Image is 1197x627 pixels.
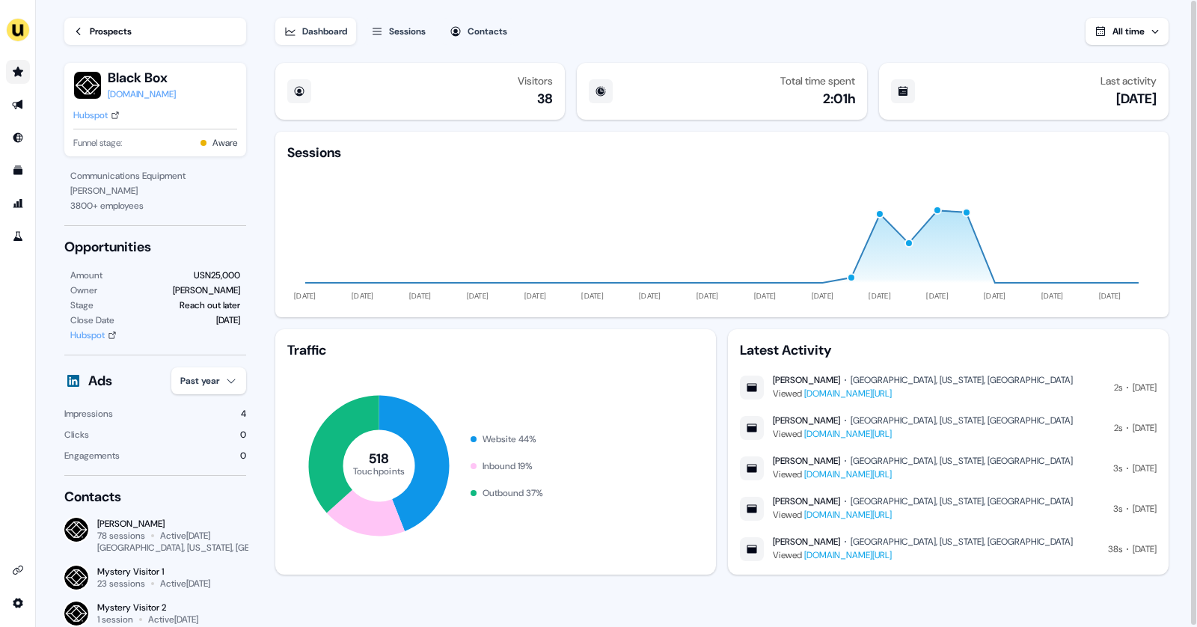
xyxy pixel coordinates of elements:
div: 1 session [97,614,133,626]
div: 0 [240,427,246,442]
div: Close Date [70,313,114,328]
a: [DOMAIN_NAME] [108,87,176,102]
tspan: [DATE] [467,291,489,301]
tspan: [DATE] [352,291,374,301]
div: [DATE] [1133,461,1157,476]
tspan: [DATE] [697,291,719,301]
div: Active [DATE] [148,614,198,626]
div: Dashboard [302,24,347,39]
a: Go to Inbound [6,126,30,150]
div: [PERSON_NAME] [773,536,840,548]
tspan: 518 [369,450,390,468]
div: 3800 + employees [70,198,240,213]
div: [DATE] [1133,380,1157,395]
div: 2s [1114,380,1122,395]
div: 2s [1114,420,1122,435]
div: Sessions [287,144,341,162]
button: Aware [212,135,237,150]
div: Stage [70,298,94,313]
tspan: [DATE] [524,291,547,301]
div: Latest Activity [740,341,1157,359]
div: Total time spent [780,75,855,87]
div: [PERSON_NAME] [773,455,840,467]
tspan: Touchpoints [353,465,405,477]
div: Traffic [287,341,704,359]
div: Contacts [468,24,507,39]
a: [DOMAIN_NAME][URL] [804,428,892,440]
tspan: [DATE] [409,291,432,301]
div: Hubspot [73,108,108,123]
div: 0 [240,448,246,463]
tspan: [DATE] [869,291,892,301]
a: Prospects [64,18,246,45]
a: [DOMAIN_NAME][URL] [804,549,892,561]
a: [DOMAIN_NAME][URL] [804,388,892,400]
div: Hubspot [70,328,105,343]
a: [DOMAIN_NAME][URL] [804,509,892,521]
div: 2:01h [823,90,855,108]
a: Hubspot [73,108,120,123]
button: Contacts [441,18,516,45]
tspan: [DATE] [581,291,604,301]
div: [GEOGRAPHIC_DATA], [US_STATE], [GEOGRAPHIC_DATA] [97,542,322,554]
div: [DATE] [1133,420,1157,435]
div: [DATE] [1116,90,1157,108]
div: [PERSON_NAME] [773,374,840,386]
tspan: [DATE] [926,291,949,301]
div: Viewed [773,386,1073,401]
div: Inbound 19 % [483,459,533,474]
div: Last activity [1100,75,1157,87]
button: Black Box [108,69,176,87]
tspan: [DATE] [812,291,834,301]
div: [DATE] [1133,542,1157,557]
div: [PERSON_NAME] [773,495,840,507]
tspan: [DATE] [1041,291,1064,301]
div: Sessions [389,24,426,39]
div: Communications Equipment [70,168,240,183]
div: [PERSON_NAME] [773,415,840,426]
div: 38s [1108,542,1122,557]
div: Viewed [773,548,1073,563]
div: Reach out later [180,298,240,313]
tspan: [DATE] [294,291,316,301]
div: Clicks [64,427,89,442]
tspan: [DATE] [984,291,1006,301]
tspan: [DATE] [1099,291,1121,301]
a: Go to templates [6,159,30,183]
a: Go to integrations [6,591,30,615]
div: [GEOGRAPHIC_DATA], [US_STATE], [GEOGRAPHIC_DATA] [851,536,1073,548]
div: 3s [1113,461,1122,476]
div: 78 sessions [97,530,145,542]
div: Mystery Visitor 1 [97,566,210,578]
div: [GEOGRAPHIC_DATA], [US_STATE], [GEOGRAPHIC_DATA] [851,495,1073,507]
a: Hubspot [70,328,117,343]
div: [PERSON_NAME] [97,518,246,530]
div: [GEOGRAPHIC_DATA], [US_STATE], [GEOGRAPHIC_DATA] [851,455,1073,467]
div: Engagements [64,448,120,463]
div: 23 sessions [97,578,145,590]
div: [GEOGRAPHIC_DATA], [US_STATE], [GEOGRAPHIC_DATA] [851,415,1073,426]
button: All time [1086,18,1169,45]
div: [GEOGRAPHIC_DATA], [US_STATE], [GEOGRAPHIC_DATA] [851,374,1073,386]
div: Active [DATE] [160,578,210,590]
div: Outbound 37 % [483,486,543,501]
div: 4 [241,406,246,421]
div: Owner [70,283,97,298]
div: Viewed [773,467,1073,482]
button: Dashboard [275,18,356,45]
div: [DATE] [1133,501,1157,516]
div: [DATE] [216,313,240,328]
div: Active [DATE] [160,530,210,542]
span: Funnel stage: [73,135,122,150]
a: Go to prospects [6,60,30,84]
a: Go to integrations [6,558,30,582]
div: USN25,000 [194,268,240,283]
a: Go to experiments [6,224,30,248]
a: Go to attribution [6,192,30,215]
div: Mystery Visitor 2 [97,602,246,614]
div: Ads [88,372,112,390]
div: Opportunities [64,238,246,256]
div: Amount [70,268,102,283]
tspan: [DATE] [754,291,777,301]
